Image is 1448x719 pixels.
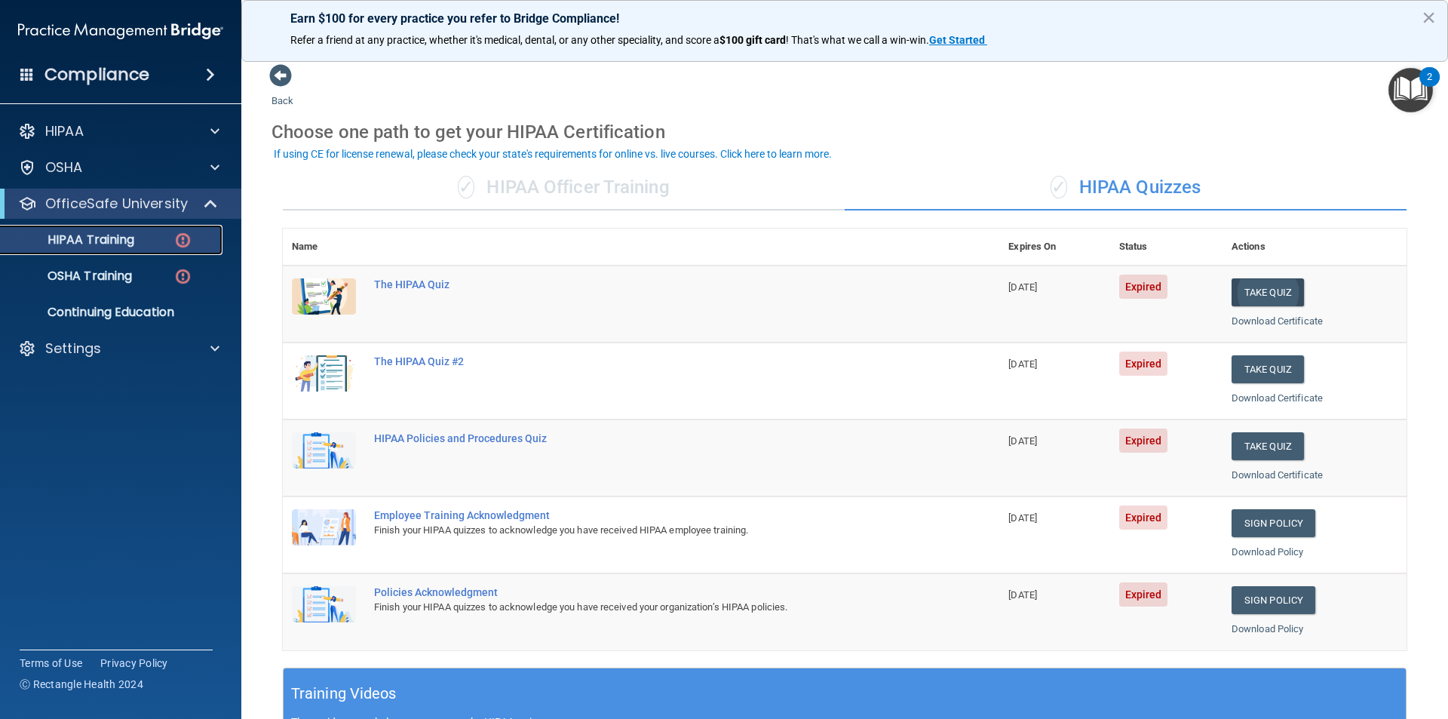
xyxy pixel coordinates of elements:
span: Expired [1119,352,1168,376]
div: HIPAA Quizzes [845,165,1407,210]
button: Take Quiz [1232,278,1304,306]
span: Expired [1119,275,1168,299]
div: The HIPAA Quiz #2 [374,355,924,367]
a: Get Started [929,34,987,46]
a: Settings [18,340,219,358]
p: OSHA [45,158,83,177]
h4: Compliance [44,64,149,85]
a: Download Policy [1232,546,1304,558]
div: HIPAA Policies and Procedures Quiz [374,432,924,444]
p: Continuing Education [10,305,216,320]
span: [DATE] [1008,512,1037,524]
a: HIPAA [18,122,219,140]
button: Take Quiz [1232,432,1304,460]
span: Expired [1119,582,1168,607]
th: Expires On [999,229,1109,266]
a: OfficeSafe University [18,195,219,213]
span: [DATE] [1008,435,1037,447]
span: ✓ [1051,176,1067,198]
th: Status [1110,229,1223,266]
p: HIPAA [45,122,84,140]
div: Employee Training Acknowledgment [374,509,924,521]
a: Terms of Use [20,656,82,671]
a: Download Certificate [1232,315,1323,327]
span: Expired [1119,429,1168,453]
span: [DATE] [1008,358,1037,370]
a: Download Certificate [1232,469,1323,481]
span: ✓ [458,176,474,198]
button: Close [1422,5,1436,29]
div: Finish your HIPAA quizzes to acknowledge you have received your organization’s HIPAA policies. [374,598,924,616]
a: Download Policy [1232,623,1304,635]
img: danger-circle.6113f641.png [173,231,192,250]
p: HIPAA Training [10,232,134,247]
h5: Training Videos [291,681,397,707]
p: OSHA Training [10,269,132,284]
img: danger-circle.6113f641.png [173,267,192,286]
p: Earn $100 for every practice you refer to Bridge Compliance! [290,11,1399,26]
div: The HIPAA Quiz [374,278,924,290]
a: Sign Policy [1232,509,1315,537]
p: OfficeSafe University [45,195,188,213]
button: Open Resource Center, 2 new notifications [1388,68,1433,112]
div: Choose one path to get your HIPAA Certification [271,110,1418,154]
div: If using CE for license renewal, please check your state's requirements for online vs. live cours... [274,149,832,159]
span: ! That's what we call a win-win. [786,34,929,46]
div: Finish your HIPAA quizzes to acknowledge you have received HIPAA employee training. [374,521,924,539]
strong: Get Started [929,34,985,46]
img: PMB logo [18,16,223,46]
button: If using CE for license renewal, please check your state's requirements for online vs. live cours... [271,146,834,161]
button: Take Quiz [1232,355,1304,383]
p: Settings [45,340,101,358]
th: Name [283,229,365,266]
span: Refer a friend at any practice, whether it's medical, dental, or any other speciality, and score a [290,34,719,46]
span: [DATE] [1008,281,1037,293]
span: [DATE] [1008,589,1037,601]
a: Privacy Policy [100,656,168,671]
span: Expired [1119,505,1168,530]
div: HIPAA Officer Training [283,165,845,210]
a: Download Certificate [1232,392,1323,404]
span: Ⓒ Rectangle Health 2024 [20,677,143,692]
strong: $100 gift card [719,34,786,46]
div: Policies Acknowledgment [374,586,924,598]
th: Actions [1223,229,1407,266]
div: 2 [1427,77,1432,97]
a: Sign Policy [1232,586,1315,614]
a: OSHA [18,158,219,177]
a: Back [271,77,293,106]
